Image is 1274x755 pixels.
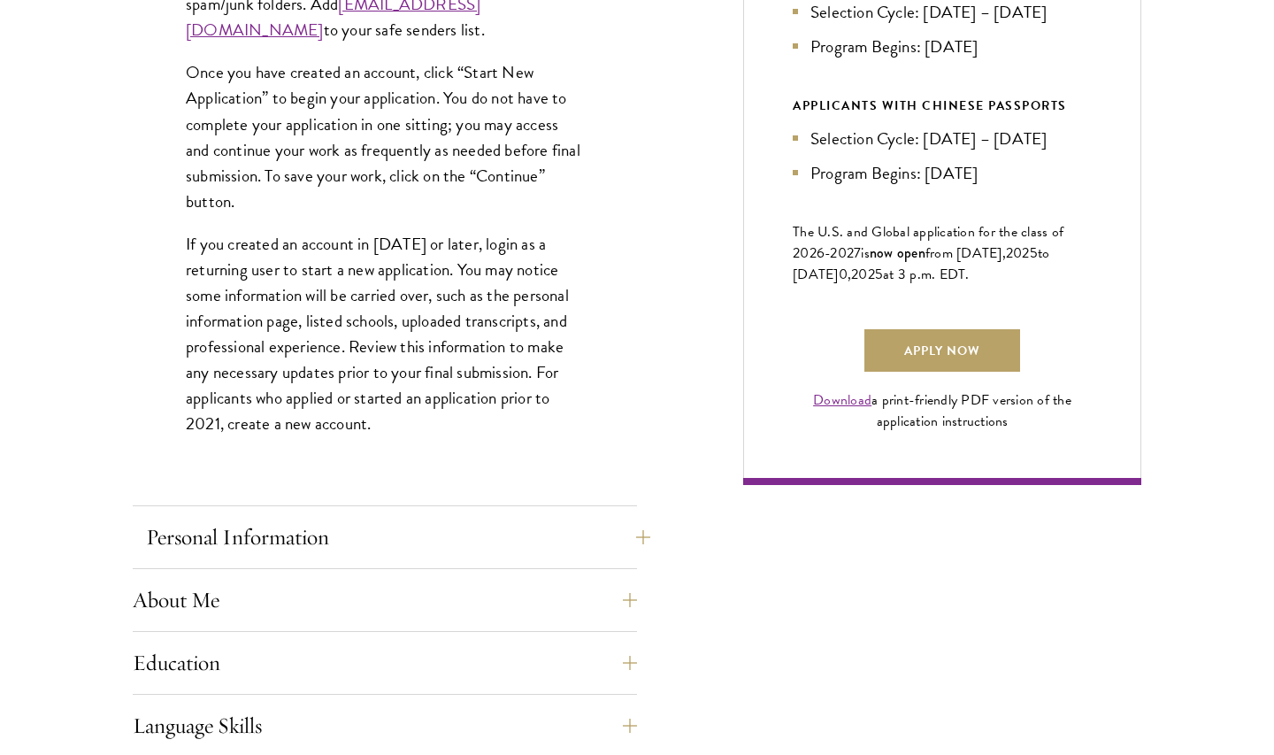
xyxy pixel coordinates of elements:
span: 5 [875,264,883,285]
span: now open [870,243,925,263]
span: -202 [825,243,854,264]
span: at 3 p.m. EDT. [883,264,970,285]
button: Education [133,642,637,684]
span: 7 [854,243,861,264]
span: 0 [839,264,848,285]
span: 5 [1030,243,1038,264]
div: a print-friendly PDF version of the application instructions [793,389,1092,432]
li: Selection Cycle: [DATE] – [DATE] [793,126,1092,151]
li: Program Begins: [DATE] [793,34,1092,59]
p: Once you have created an account, click “Start New Application” to begin your application. You do... [186,59,584,213]
li: Program Begins: [DATE] [793,160,1092,186]
div: APPLICANTS WITH CHINESE PASSPORTS [793,95,1092,117]
span: to [DATE] [793,243,1049,285]
a: Download [813,389,871,411]
span: is [861,243,870,264]
button: Personal Information [146,516,650,559]
span: The U.S. and Global application for the class of 202 [793,221,1063,264]
button: About Me [133,579,637,621]
span: 202 [851,264,875,285]
button: Language Skills [133,705,637,747]
span: 202 [1006,243,1030,264]
p: If you created an account in [DATE] or later, login as a returning user to start a new applicatio... [186,231,584,437]
span: , [848,264,851,285]
span: 6 [817,243,825,264]
a: Apply Now [864,329,1020,372]
span: from [DATE], [925,243,1006,264]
